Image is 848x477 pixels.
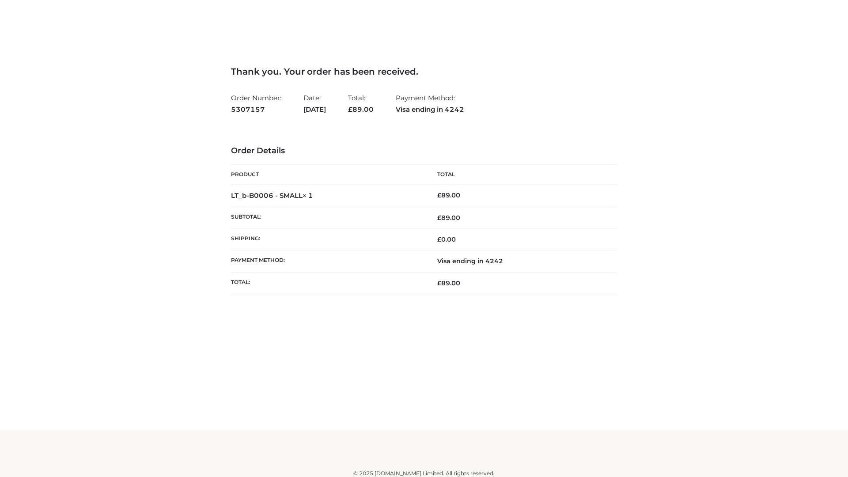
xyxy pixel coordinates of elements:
li: Date: [303,90,326,117]
strong: 5307157 [231,104,281,115]
td: Visa ending in 4242 [424,250,617,272]
span: £ [437,235,441,243]
span: 89.00 [437,214,460,222]
strong: [DATE] [303,104,326,115]
h3: Thank you. Your order has been received. [231,66,617,77]
span: 89.00 [437,279,460,287]
span: £ [437,214,441,222]
li: Payment Method: [396,90,464,117]
strong: Visa ending in 4242 [396,104,464,115]
bdi: 89.00 [437,191,460,199]
strong: LT_b-B0006 - SMALL [231,191,313,200]
strong: × 1 [303,191,313,200]
span: 89.00 [348,105,374,114]
th: Payment method: [231,250,424,272]
span: £ [437,279,441,287]
bdi: 0.00 [437,235,456,243]
th: Subtotal: [231,207,424,228]
li: Total: [348,90,374,117]
th: Total: [231,272,424,294]
span: £ [437,191,441,199]
th: Shipping: [231,229,424,250]
h3: Order Details [231,146,617,156]
li: Order Number: [231,90,281,117]
th: Total [424,165,617,185]
span: £ [348,105,352,114]
th: Product [231,165,424,185]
